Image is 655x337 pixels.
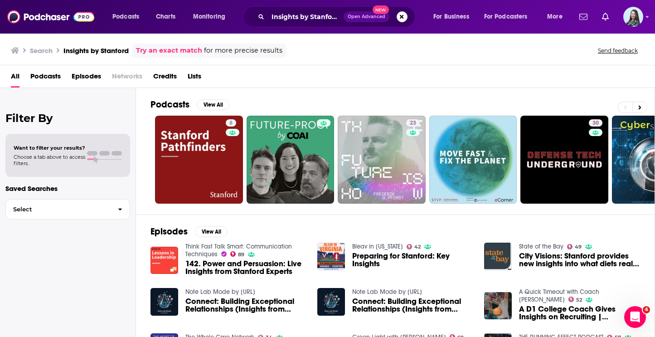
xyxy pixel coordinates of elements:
[576,9,591,24] a: Show notifications dropdown
[598,9,612,24] a: Show notifications dropdown
[112,10,139,23] span: Podcasts
[150,247,178,274] img: 142. Power and Persuasion: Live Insights from Stanford Experts
[568,297,582,302] a: 52
[153,69,177,88] a: Credits
[226,119,236,127] a: 8
[150,10,181,24] a: Charts
[414,245,421,249] span: 42
[484,243,512,270] img: City Visions: Stanford provides new insights into what diets really work.
[317,243,345,270] img: Preparing for Stanford: Key Insights
[150,288,178,316] img: Connect: Building Exceptional Relationships (Insights from Stanford's Touchy-Feely)
[252,6,424,27] div: Search podcasts, credits, & more...
[185,298,306,313] a: Connect: Building Exceptional Relationships (Insights from Stanford's Touchy-Feely)
[30,69,61,88] a: Podcasts
[11,69,19,88] a: All
[520,116,608,204] a: 30
[519,305,640,321] span: A D1 College Coach Gives Insights on Recruiting | [PERSON_NAME], Stanford Cardinals
[112,69,142,88] span: Networks
[433,10,469,23] span: For Business
[72,69,101,88] a: Episodes
[352,298,473,313] a: Connect: Building Exceptional Relationships (Insights from Stanford's Touchy-Feely)
[150,99,189,110] h2: Podcasts
[185,260,306,275] a: 142. Power and Persuasion: Live Insights from Stanford Experts
[195,226,228,237] button: View All
[338,116,426,204] a: 23
[14,154,85,166] span: Choose a tab above to access filters.
[204,45,282,56] span: for more precise results
[197,99,229,110] button: View All
[624,306,646,328] iframe: Intercom live chat
[6,206,111,212] span: Select
[230,251,245,257] a: 89
[5,199,130,220] button: Select
[595,47,640,54] button: Send feedback
[519,305,640,321] a: A D1 College Coach Gives Insights on Recruiting | Kate Paye, Stanford Cardinals
[150,226,188,237] h2: Episodes
[547,10,563,23] span: More
[623,7,643,27] span: Logged in as brookefortierpr
[352,288,422,296] a: Note Lab Mode by cloutfit.ai
[623,7,643,27] button: Show profile menu
[576,298,582,302] span: 52
[348,15,385,19] span: Open Advanced
[150,226,228,237] a: EpisodesView All
[14,145,85,151] span: Want to filter your results?
[478,10,541,24] button: open menu
[352,252,473,268] a: Preparing for Stanford: Key Insights
[406,119,420,127] a: 23
[5,184,130,193] p: Saved Searches
[623,7,643,27] img: User Profile
[7,8,94,25] img: Podchaser - Follow, Share and Rate Podcasts
[150,99,229,110] a: PodcastsView All
[238,253,244,257] span: 89
[268,10,344,24] input: Search podcasts, credits, & more...
[410,119,416,128] span: 23
[643,306,650,313] span: 4
[589,119,602,127] a: 30
[373,5,389,14] span: New
[30,46,53,55] h3: Search
[187,10,237,24] button: open menu
[519,252,640,268] a: City Visions: Stanford provides new insights into what diets really work.
[156,10,175,23] span: Charts
[344,11,389,22] button: Open AdvancedNew
[567,244,582,249] a: 49
[575,245,582,249] span: 49
[5,112,130,125] h2: Filter By
[193,10,225,23] span: Monitoring
[106,10,151,24] button: open menu
[592,119,599,128] span: 30
[519,243,563,250] a: State of the Bay
[541,10,574,24] button: open menu
[407,244,421,249] a: 42
[484,10,528,23] span: For Podcasters
[63,46,129,55] h3: Insights by Stanford
[427,10,480,24] button: open menu
[352,243,403,250] a: Bleav in Virginia
[484,292,512,320] img: A D1 College Coach Gives Insights on Recruiting | Kate Paye, Stanford Cardinals
[155,116,243,204] a: 8
[136,45,202,56] a: Try an exact match
[185,288,255,296] a: Note Lab Mode by cloutfit.ai
[185,243,292,258] a: Think Fast Talk Smart: Communication Techniques
[188,69,201,88] a: Lists
[317,288,345,316] a: Connect: Building Exceptional Relationships (Insights from Stanford's Touchy-Feely)
[519,288,599,303] a: A Quick Timeout with Coach Tony Miller
[229,119,233,128] span: 8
